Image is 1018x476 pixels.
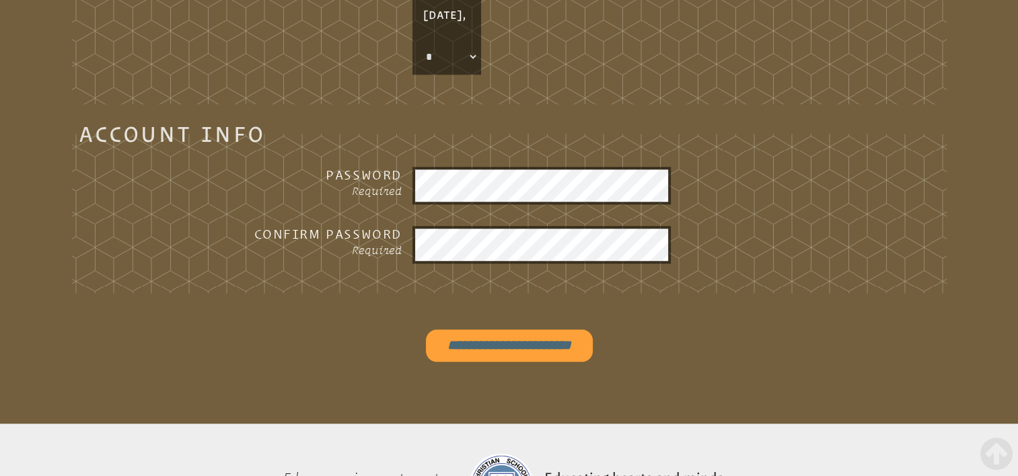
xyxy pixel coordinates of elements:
h3: Password [186,167,402,183]
p: Required [186,242,402,258]
p: Required [186,183,402,199]
legend: Account Info [79,126,265,142]
h3: Confirm Password [186,226,402,242]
